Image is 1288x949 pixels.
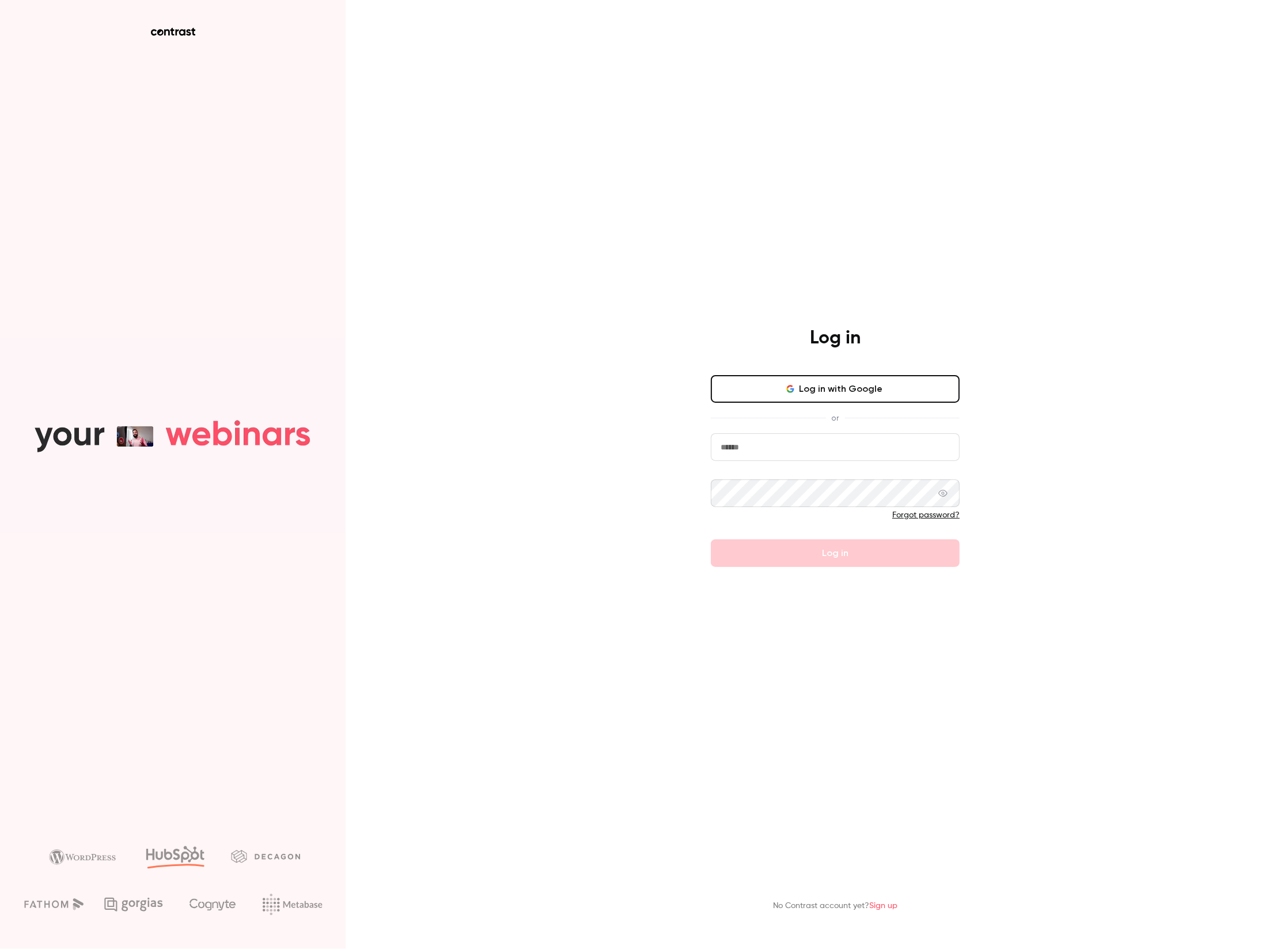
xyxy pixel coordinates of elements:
[826,412,845,424] span: or
[231,850,300,863] img: decagon
[892,511,960,519] a: Forgot password?
[711,375,960,403] button: Log in with Google
[869,902,897,910] a: Sign up
[773,900,897,912] p: No Contrast account yet?
[810,327,861,350] h4: Log in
